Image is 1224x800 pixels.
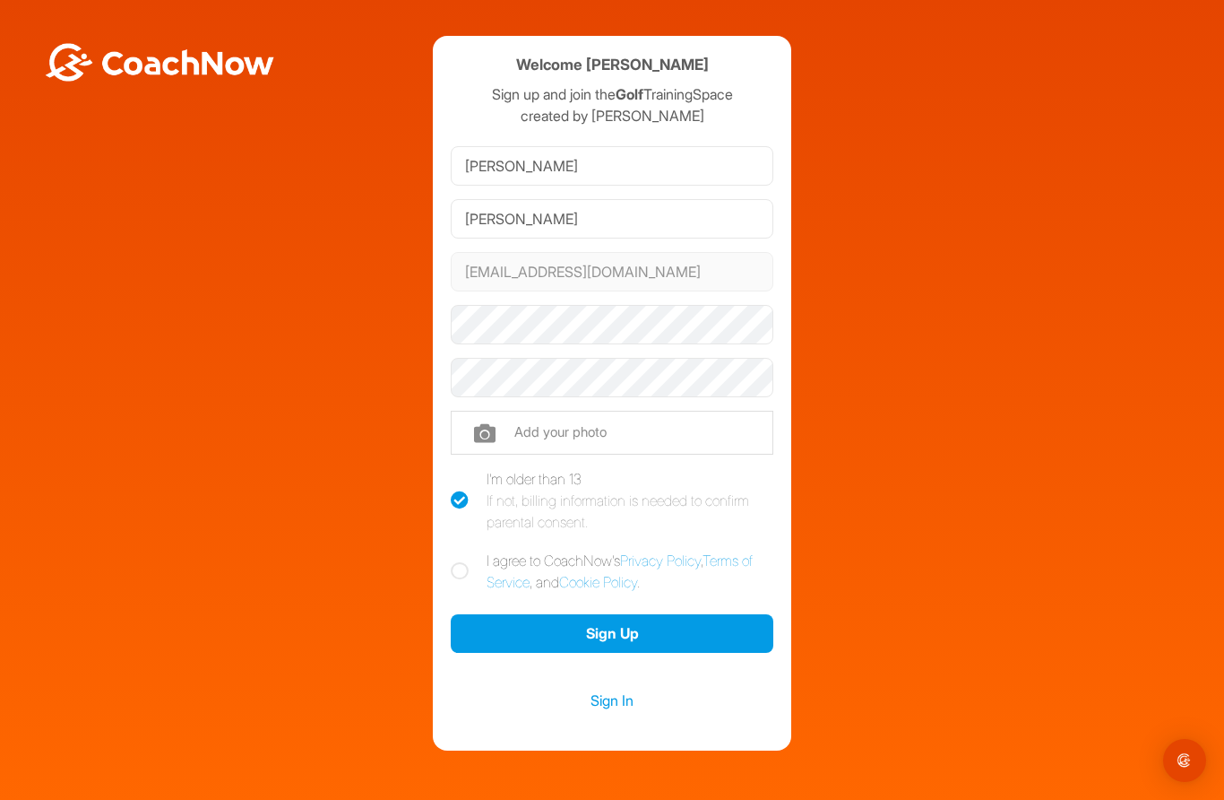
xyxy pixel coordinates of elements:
input: Email [451,252,773,291]
input: First Name [451,146,773,186]
p: Sign up and join the TrainingSpace [451,83,773,105]
div: If not, billing information is needed to confirm parental consent. [487,490,773,533]
input: Last Name [451,199,773,239]
label: I agree to CoachNow's , , and . [451,550,773,593]
div: I'm older than 13 [487,468,773,533]
div: Open Intercom Messenger [1163,739,1206,782]
strong: Golf [616,85,643,103]
a: Privacy Policy [620,552,701,570]
img: BwLJSsUCoWCh5upNqxVrqldRgqLPVwmV24tXu5FoVAoFEpwwqQ3VIfuoInZCoVCoTD4vwADAC3ZFMkVEQFDAAAAAElFTkSuQmCC [43,43,276,82]
a: Terms of Service [487,552,753,591]
button: Sign Up [451,614,773,653]
a: Sign In [451,689,773,712]
a: Cookie Policy [559,573,637,591]
p: created by [PERSON_NAME] [451,105,773,126]
h4: Welcome [PERSON_NAME] [516,54,709,76]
